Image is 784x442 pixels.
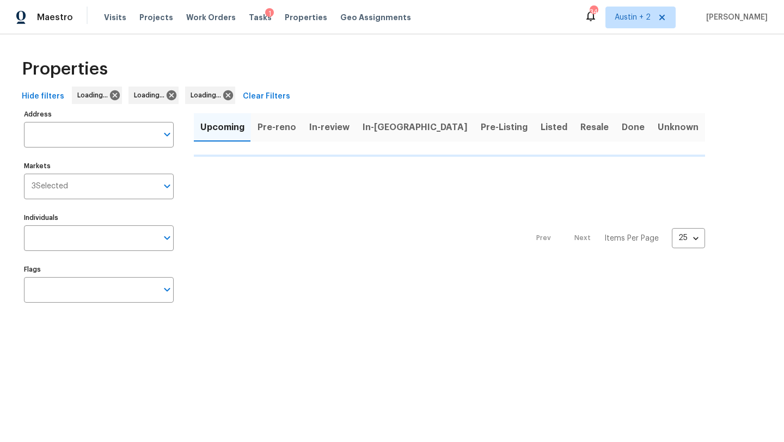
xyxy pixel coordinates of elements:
[37,12,73,23] span: Maestro
[658,120,699,135] span: Unknown
[24,163,174,169] label: Markets
[104,12,126,23] span: Visits
[160,230,175,245] button: Open
[22,90,64,103] span: Hide filters
[285,12,327,23] span: Properties
[309,120,350,135] span: In-review
[702,12,768,23] span: [PERSON_NAME]
[22,64,108,75] span: Properties
[185,87,235,104] div: Loading...
[258,120,296,135] span: Pre-reno
[249,14,272,21] span: Tasks
[139,12,173,23] span: Projects
[481,120,528,135] span: Pre-Listing
[191,90,225,101] span: Loading...
[604,233,659,244] p: Items Per Page
[72,87,122,104] div: Loading...
[590,7,597,17] div: 34
[238,87,295,107] button: Clear Filters
[24,214,174,221] label: Individuals
[24,266,174,273] label: Flags
[615,12,651,23] span: Austin + 2
[541,120,567,135] span: Listed
[24,111,174,118] label: Address
[77,90,112,101] span: Loading...
[200,120,244,135] span: Upcoming
[160,127,175,142] button: Open
[363,120,468,135] span: In-[GEOGRAPHIC_DATA]
[134,90,169,101] span: Loading...
[160,282,175,297] button: Open
[622,120,645,135] span: Done
[526,163,705,314] nav: Pagination Navigation
[17,87,69,107] button: Hide filters
[32,182,68,191] span: 3 Selected
[580,120,609,135] span: Resale
[160,179,175,194] button: Open
[265,8,274,19] div: 1
[186,12,236,23] span: Work Orders
[672,224,705,252] div: 25
[243,90,290,103] span: Clear Filters
[128,87,179,104] div: Loading...
[340,12,411,23] span: Geo Assignments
